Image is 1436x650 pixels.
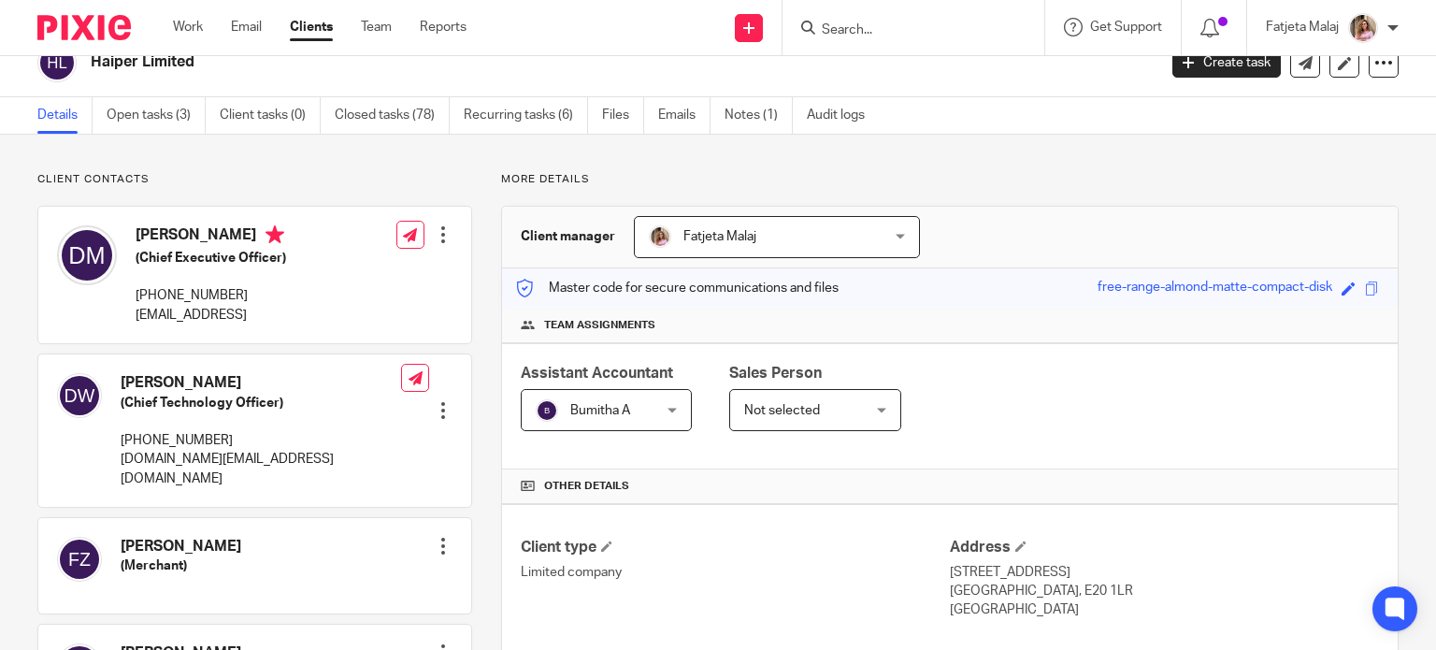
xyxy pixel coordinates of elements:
p: [STREET_ADDRESS] [950,563,1379,582]
span: Assistant Accountant [521,366,673,381]
span: Get Support [1090,21,1162,34]
a: Details [37,97,93,134]
span: Not selected [744,404,820,417]
span: Bumitha A [570,404,630,417]
h4: Address [950,538,1379,557]
a: Client tasks (0) [220,97,321,134]
a: Notes (1) [725,97,793,134]
a: Emails [658,97,711,134]
a: Create task [1172,48,1281,78]
span: Team assignments [544,318,655,333]
p: [EMAIL_ADDRESS] [136,306,286,325]
div: free-range-almond-matte-compact-disk [1098,278,1332,299]
h4: [PERSON_NAME] [136,225,286,249]
img: Pixie [37,15,131,40]
h4: [PERSON_NAME] [121,373,401,393]
p: [DOMAIN_NAME][EMAIL_ADDRESS][DOMAIN_NAME] [121,450,401,488]
h5: (Merchant) [121,556,241,575]
a: Reports [420,18,467,36]
a: Recurring tasks (6) [464,97,588,134]
img: svg%3E [536,399,558,422]
h2: Haiper Limited [91,52,934,72]
a: Work [173,18,203,36]
a: Email [231,18,262,36]
img: svg%3E [57,225,117,285]
span: Other details [544,479,629,494]
h5: (Chief Technology Officer) [121,394,401,412]
h4: Client type [521,538,950,557]
span: Fatjeta Malaj [683,230,756,243]
img: MicrosoftTeams-image%20(5).png [649,225,671,248]
h4: [PERSON_NAME] [121,537,241,556]
p: [PHONE_NUMBER] [136,286,286,305]
p: [GEOGRAPHIC_DATA] [950,600,1379,619]
i: Primary [266,225,284,244]
a: Open tasks (3) [107,97,206,134]
p: Client contacts [37,172,472,187]
h5: (Chief Executive Officer) [136,249,286,267]
a: Closed tasks (78) [335,97,450,134]
img: svg%3E [57,537,102,582]
input: Search [820,22,988,39]
img: svg%3E [57,373,102,418]
a: Files [602,97,644,134]
p: Limited company [521,563,950,582]
a: Clients [290,18,333,36]
p: [PHONE_NUMBER] [121,431,401,450]
p: Master code for secure communications and files [516,279,839,297]
h3: Client manager [521,227,615,246]
span: Sales Person [729,366,822,381]
img: svg%3E [37,43,77,82]
p: More details [501,172,1399,187]
img: MicrosoftTeams-image%20(5).png [1348,13,1378,43]
p: [GEOGRAPHIC_DATA], E20 1LR [950,582,1379,600]
p: Fatjeta Malaj [1266,18,1339,36]
a: Team [361,18,392,36]
a: Audit logs [807,97,879,134]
